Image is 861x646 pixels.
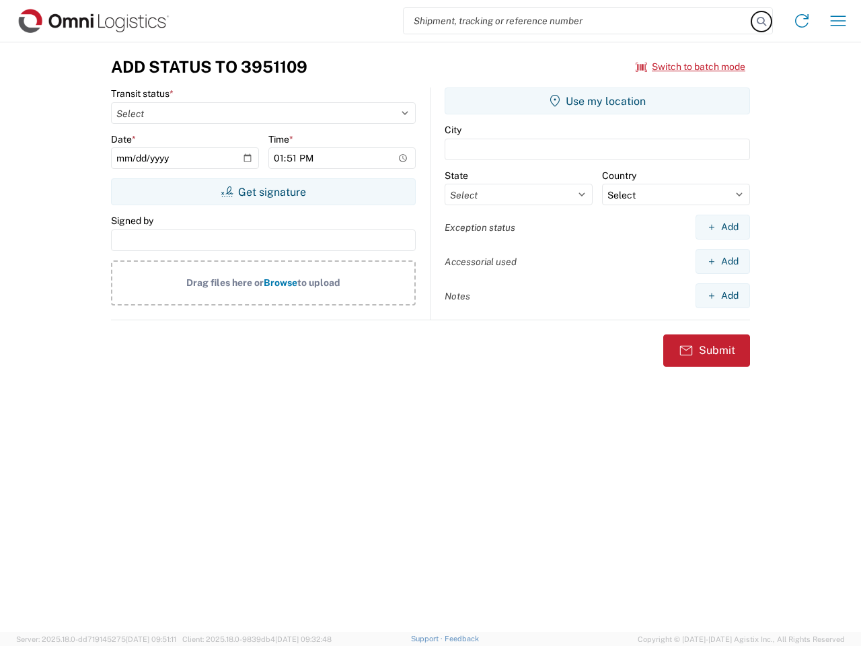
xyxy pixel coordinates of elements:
[111,87,174,100] label: Transit status
[445,87,750,114] button: Use my location
[275,635,332,643] span: [DATE] 09:32:48
[696,249,750,274] button: Add
[111,57,307,77] h3: Add Status to 3951109
[696,283,750,308] button: Add
[602,170,636,182] label: Country
[264,277,297,288] span: Browse
[111,215,153,227] label: Signed by
[638,633,845,645] span: Copyright © [DATE]-[DATE] Agistix Inc., All Rights Reserved
[268,133,293,145] label: Time
[696,215,750,240] button: Add
[445,635,479,643] a: Feedback
[111,178,416,205] button: Get signature
[111,133,136,145] label: Date
[16,635,176,643] span: Server: 2025.18.0-dd719145275
[636,56,745,78] button: Switch to batch mode
[126,635,176,643] span: [DATE] 09:51:11
[663,334,750,367] button: Submit
[404,8,752,34] input: Shipment, tracking or reference number
[445,256,517,268] label: Accessorial used
[445,221,515,234] label: Exception status
[445,124,461,136] label: City
[186,277,264,288] span: Drag files here or
[411,635,445,643] a: Support
[297,277,340,288] span: to upload
[445,290,470,302] label: Notes
[182,635,332,643] span: Client: 2025.18.0-9839db4
[445,170,468,182] label: State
